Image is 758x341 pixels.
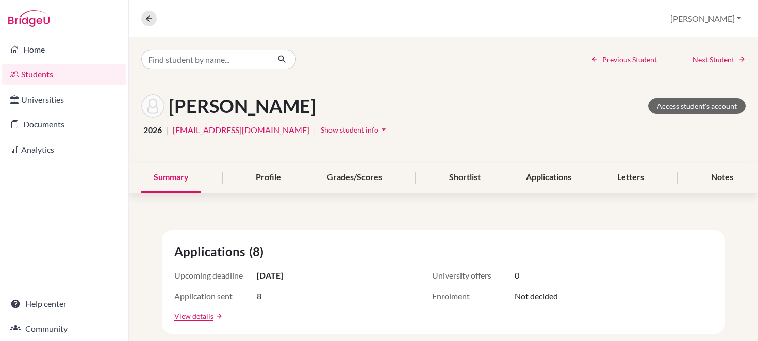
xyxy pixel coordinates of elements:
a: Analytics [2,139,126,160]
span: [DATE] [257,269,283,282]
span: Application sent [174,290,257,302]
input: Find student by name... [141,50,269,69]
img: Lilya Adnani's avatar [141,94,164,118]
a: Help center [2,294,126,314]
a: Home [2,39,126,60]
div: Summary [141,163,201,193]
a: arrow_forward [213,313,223,320]
a: View details [174,311,213,321]
span: (8) [249,242,268,261]
a: Students [2,64,126,85]
div: Grades/Scores [315,163,394,193]
a: Previous Student [591,54,657,65]
a: Access student's account [648,98,746,114]
button: Show student infoarrow_drop_down [320,122,389,138]
a: [EMAIL_ADDRESS][DOMAIN_NAME] [173,124,309,136]
div: Letters [605,163,656,193]
span: Not decided [515,290,558,302]
span: 2026 [143,124,162,136]
div: Profile [243,163,293,193]
button: [PERSON_NAME] [666,9,746,28]
img: Bridge-U [8,10,50,27]
span: 0 [515,269,519,282]
span: Show student info [321,125,378,134]
span: | [166,124,169,136]
span: 8 [257,290,261,302]
a: Documents [2,114,126,135]
a: Community [2,318,126,339]
i: arrow_drop_down [378,124,389,135]
span: Next Student [693,54,734,65]
span: Previous Student [602,54,657,65]
a: Next Student [693,54,746,65]
span: University offers [432,269,515,282]
span: Applications [174,242,249,261]
div: Applications [514,163,584,193]
span: | [314,124,316,136]
span: Upcoming deadline [174,269,257,282]
span: Enrolment [432,290,515,302]
div: Shortlist [437,163,493,193]
div: Notes [699,163,746,193]
a: Universities [2,89,126,110]
h1: [PERSON_NAME] [169,95,316,117]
